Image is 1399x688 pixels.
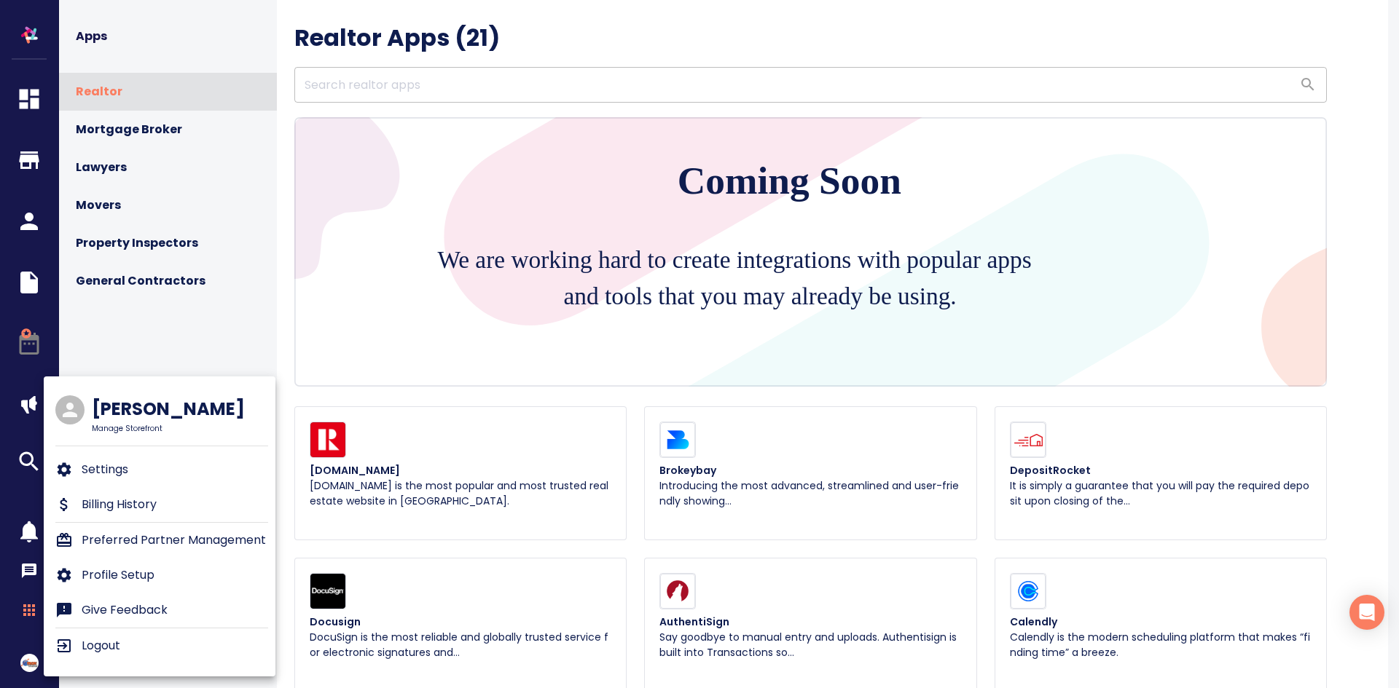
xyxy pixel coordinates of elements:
[92,395,245,423] h6: [PERSON_NAME]
[82,637,120,655] p: Logout
[82,566,154,584] p: Profile Setup
[82,496,157,513] p: Billing History
[92,423,245,434] p: Manage Storefront
[1349,595,1384,630] div: Open Intercom Messenger
[82,531,266,549] p: Preferred Partner Management
[82,601,168,619] p: Give Feedback
[82,461,128,478] p: Settings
